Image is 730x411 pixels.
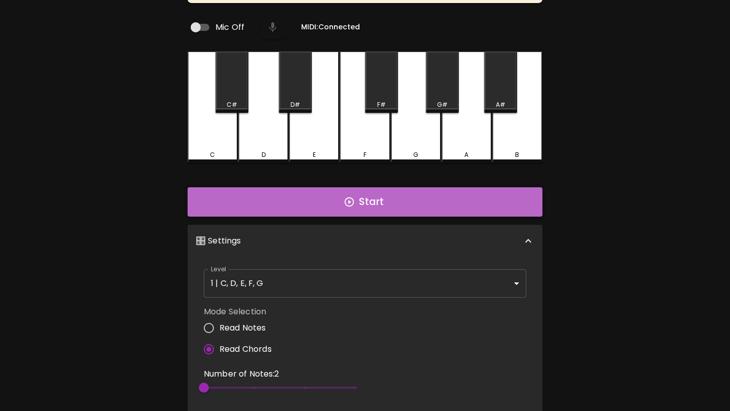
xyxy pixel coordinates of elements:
[220,322,266,334] span: Read Notes
[220,343,272,355] span: Read Chords
[437,100,448,109] div: G#
[363,150,367,159] div: F
[377,100,386,109] div: F#
[204,269,526,298] div: 1 | C, D, E, F, G
[210,150,215,159] div: C
[215,21,244,33] span: Mic Off
[262,150,266,159] div: D
[211,265,227,273] label: Level
[301,22,360,33] h6: MIDI: Connected
[204,306,280,317] label: Mode Selection
[188,187,542,217] button: Start
[290,100,300,109] div: D#
[188,225,542,257] div: 🎛️ Settings
[196,235,241,247] p: 🎛️ Settings
[515,150,519,159] div: B
[464,150,468,159] div: A
[204,368,356,380] p: Number of Notes: 2
[496,100,505,109] div: A#
[227,100,237,109] div: C#
[313,150,316,159] div: E
[413,150,418,159] div: G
